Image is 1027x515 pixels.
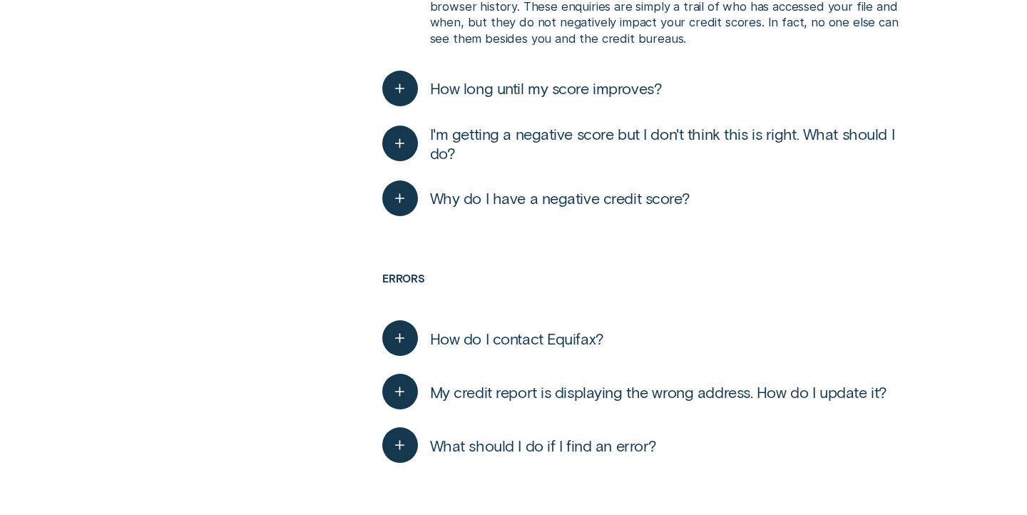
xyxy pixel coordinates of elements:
button: How do I contact Equifax? [382,320,604,356]
span: How long until my score improves? [430,78,663,98]
button: Why do I have a negative credit score? [382,180,690,216]
h3: Errors [382,272,919,312]
button: How long until my score improves? [382,71,662,106]
button: What should I do if I find an error? [382,427,657,463]
span: My credit report is displaying the wrong address. How do I update it? [430,382,887,402]
button: My credit report is displaying the wrong address. How do I update it? [382,374,887,409]
button: I'm getting a negative score but I don't think this is right. What should I do? [382,124,919,163]
span: How do I contact Equifax? [430,329,604,348]
span: What should I do if I find an error? [430,436,657,455]
span: I'm getting a negative score but I don't think this is right. What should I do? [430,124,919,163]
span: Why do I have a negative credit score? [430,188,690,208]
